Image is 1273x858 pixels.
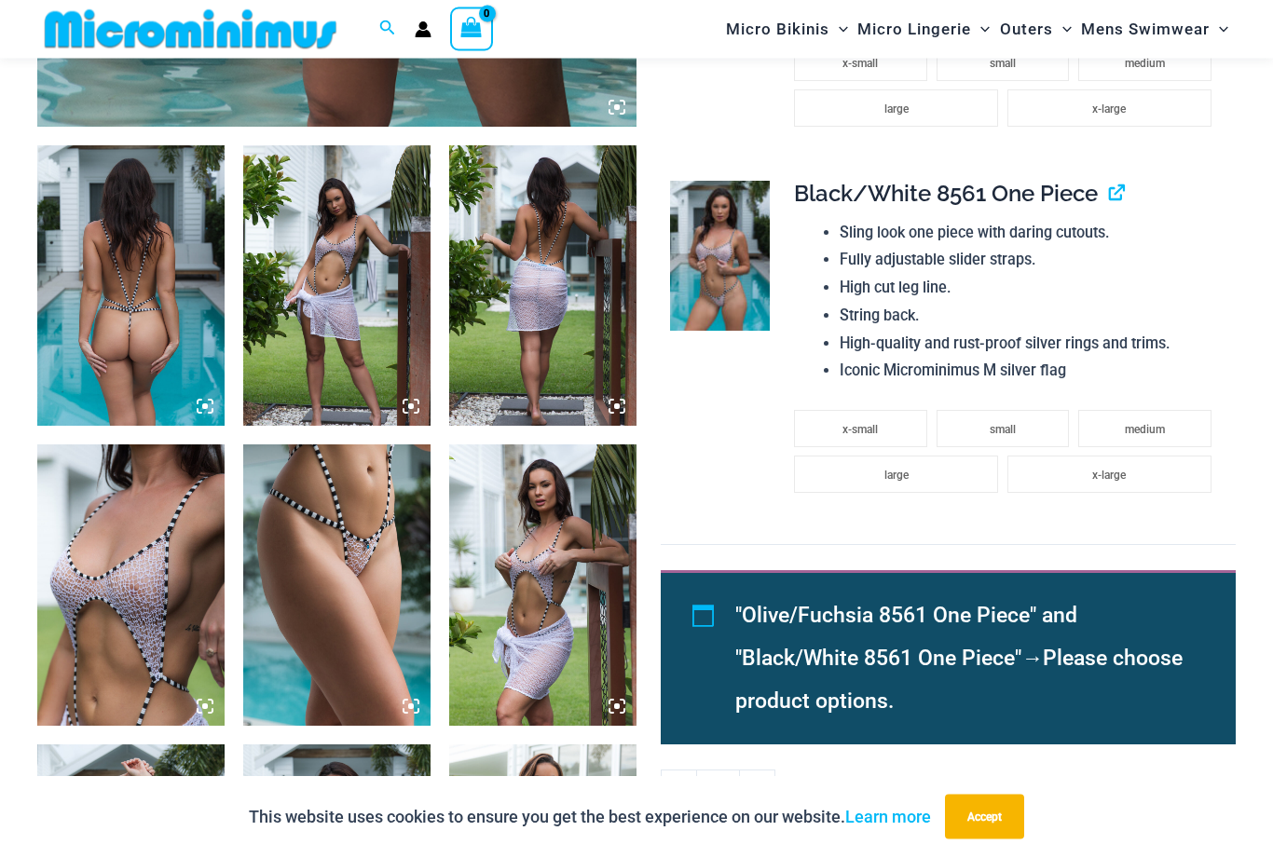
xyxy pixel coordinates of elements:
img: Inferno Mesh Black White 8561 One Piece [37,445,225,726]
li: x-small [794,45,927,82]
span: Menu Toggle [971,6,990,53]
li: large [794,456,998,494]
li: Fully adjustable slider straps. [840,247,1221,275]
img: Inferno Mesh Black White 8561 One Piece St Martin White 5996 Sarong [243,146,431,427]
span: large [884,103,909,116]
img: Inferno Mesh Black White 8561 One Piece St Martin White 5996 Sarong [449,146,636,427]
li: Sling look one piece with daring cutouts. [840,220,1221,248]
li: High cut leg line. [840,275,1221,303]
input: Product quantity [696,770,740,810]
span: Outers [1000,6,1053,53]
a: - [661,770,696,810]
a: + [740,770,775,810]
li: small [937,45,1070,82]
li: x-small [794,411,927,448]
a: Learn more [845,807,931,826]
span: Menu Toggle [1053,6,1072,53]
li: String back. [840,303,1221,331]
img: Inferno Mesh Black White 8561 One Piece [37,146,225,427]
li: large [794,90,998,128]
span: Micro Lingerie [857,6,971,53]
li: medium [1078,45,1211,82]
span: Mens Swimwear [1081,6,1210,53]
span: Micro Bikinis [726,6,829,53]
img: Inferno Mesh Black White 8561 One Piece [243,445,431,726]
span: x-large [1092,103,1126,116]
a: Micro BikinisMenu ToggleMenu Toggle [721,6,853,53]
a: View Shopping Cart, empty [450,7,493,50]
span: x-small [842,424,878,437]
li: medium [1078,411,1211,448]
span: medium [1125,424,1165,437]
span: medium [1125,58,1165,71]
span: "Olive/Fuchsia 8561 One Piece" and "Black/White 8561 One Piece" [735,604,1077,672]
li: small [937,411,1070,448]
a: Micro LingerieMenu ToggleMenu Toggle [853,6,994,53]
span: x-large [1092,470,1126,483]
span: large [884,470,909,483]
a: Mens SwimwearMenu ToggleMenu Toggle [1076,6,1233,53]
li: Iconic Microminimus M silver flag [840,358,1221,386]
li: x-large [1007,456,1211,494]
nav: Site Navigation [719,3,1236,56]
li: → [735,595,1193,724]
a: OutersMenu ToggleMenu Toggle [995,6,1076,53]
p: This website uses cookies to ensure you get the best experience on our website. [249,803,931,831]
img: Inferno Mesh Black White 8561 One Piece St Martin White 5996 Sarong [449,445,636,726]
span: small [990,58,1016,71]
a: Account icon link [415,21,431,38]
span: Black/White 8561 One Piece [794,181,1098,208]
span: Menu Toggle [1210,6,1228,53]
img: Inferno Mesh Black White 8561 One Piece [670,182,770,332]
img: MM SHOP LOGO FLAT [37,8,344,50]
span: small [990,424,1016,437]
li: High-quality and rust-proof silver rings and trims. [840,331,1221,359]
button: Accept [945,795,1024,839]
span: Menu Toggle [829,6,848,53]
a: Search icon link [379,18,396,41]
span: x-small [842,58,878,71]
li: x-large [1007,90,1211,128]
